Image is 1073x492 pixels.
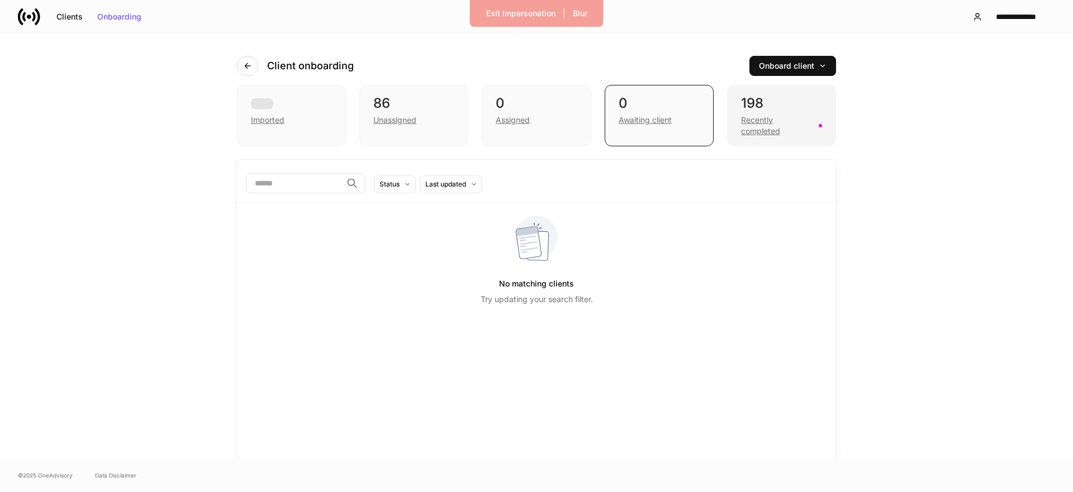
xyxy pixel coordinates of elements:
[56,13,83,21] div: Clients
[759,62,827,70] div: Onboard client
[481,294,593,305] p: Try updating your search filter.
[486,9,556,17] div: Exit Impersonation
[95,471,136,480] a: Data Disclaimer
[496,94,577,112] div: 0
[619,114,672,126] div: Awaiting client
[479,4,563,22] button: Exit Impersonation
[566,4,595,22] button: Blur
[373,114,416,126] div: Unassigned
[237,85,346,146] div: Imported
[379,179,400,189] div: Status
[97,13,141,21] div: Onboarding
[741,94,822,112] div: 198
[573,9,587,17] div: Blur
[267,59,354,73] h4: Client onboarding
[749,56,836,76] button: Onboard client
[425,179,466,189] div: Last updated
[741,114,812,137] div: Recently completed
[90,8,149,26] button: Onboarding
[373,94,454,112] div: 86
[605,85,714,146] div: 0Awaiting client
[482,85,591,146] div: 0Assigned
[727,85,836,146] div: 198Recently completed
[619,94,700,112] div: 0
[496,114,530,126] div: Assigned
[18,471,73,480] span: © 2025 OneAdvisory
[359,85,468,146] div: 86Unassigned
[251,114,284,126] div: Imported
[499,274,574,294] h5: No matching clients
[374,175,416,193] button: Status
[49,8,90,26] button: Clients
[420,175,482,193] button: Last updated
